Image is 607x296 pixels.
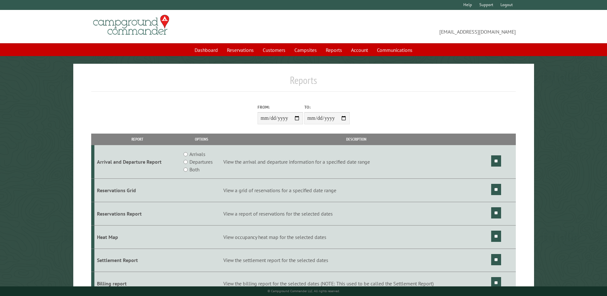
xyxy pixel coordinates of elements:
[94,272,180,295] td: Billing report
[189,150,205,158] label: Arrivals
[222,225,490,249] td: View occupancy heat map for the selected dates
[258,104,303,110] label: From:
[222,272,490,295] td: View the billing report for the selected dates (NOTE: This used to be called the Settlement Report)
[94,202,180,225] td: Reservations Report
[189,158,213,166] label: Departures
[268,289,340,293] small: © Campground Commander LLC. All rights reserved.
[223,44,258,56] a: Reservations
[94,249,180,272] td: Settlement Report
[222,134,490,145] th: Description
[191,44,222,56] a: Dashboard
[304,18,516,36] span: [EMAIL_ADDRESS][DOMAIN_NAME]
[222,145,490,179] td: View the arrival and departure information for a specified date range
[373,44,416,56] a: Communications
[94,225,180,249] td: Heat Map
[222,249,490,272] td: View the settlement report for the selected dates
[94,145,180,179] td: Arrival and Departure Report
[222,179,490,202] td: View a grid of reservations for a specified date range
[91,74,515,92] h1: Reports
[94,134,180,145] th: Report
[322,44,346,56] a: Reports
[91,12,171,37] img: Campground Commander
[189,166,199,173] label: Both
[222,202,490,225] td: View a report of reservations for the selected dates
[291,44,321,56] a: Campsites
[180,134,222,145] th: Options
[259,44,289,56] a: Customers
[347,44,372,56] a: Account
[304,104,350,110] label: To:
[94,179,180,202] td: Reservations Grid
